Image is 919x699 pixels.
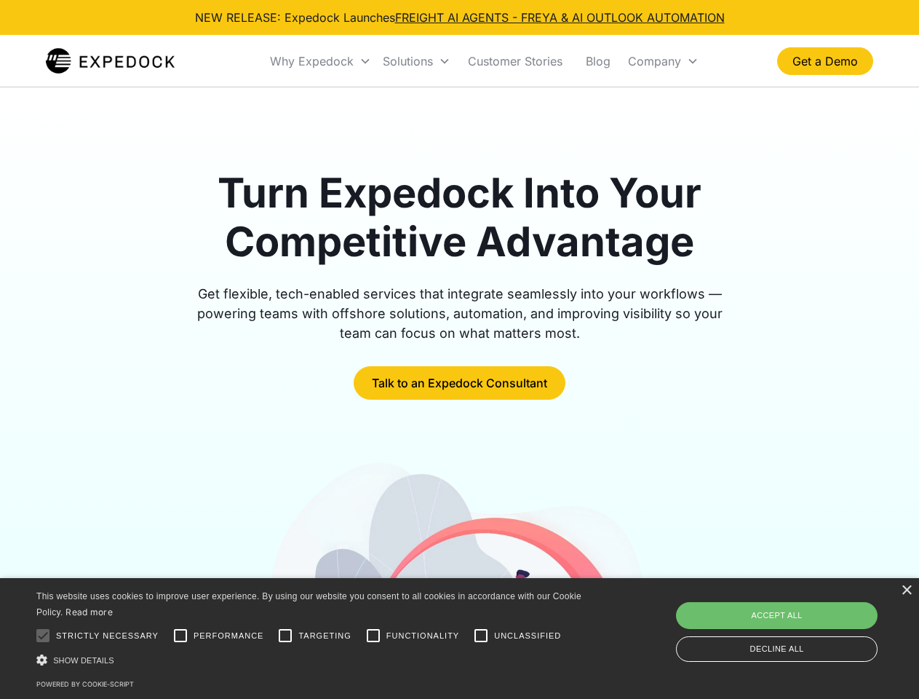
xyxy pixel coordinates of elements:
[36,591,581,618] span: This website uses cookies to improve user experience. By using our website you consent to all coo...
[377,36,456,86] div: Solutions
[622,36,704,86] div: Company
[36,680,134,688] a: Powered by cookie-script
[264,36,377,86] div: Why Expedock
[270,54,354,68] div: Why Expedock
[628,54,681,68] div: Company
[354,366,565,400] a: Talk to an Expedock Consultant
[56,630,159,642] span: Strictly necessary
[53,656,114,665] span: Show details
[298,630,351,642] span: Targeting
[456,36,574,86] a: Customer Stories
[494,630,561,642] span: Unclassified
[677,542,919,699] iframe: Chat Widget
[395,10,725,25] a: FREIGHT AI AGENTS - FREYA & AI OUTLOOK AUTOMATION
[194,630,264,642] span: Performance
[383,54,433,68] div: Solutions
[180,169,739,266] h1: Turn Expedock Into Your Competitive Advantage
[36,652,586,668] div: Show details
[46,47,175,76] a: home
[777,47,873,75] a: Get a Demo
[65,607,113,617] a: Read more
[180,284,739,343] div: Get flexible, tech-enabled services that integrate seamlessly into your workflows — powering team...
[574,36,622,86] a: Blog
[195,9,725,26] div: NEW RELEASE: Expedock Launches
[46,47,175,76] img: Expedock Logo
[386,630,459,642] span: Functionality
